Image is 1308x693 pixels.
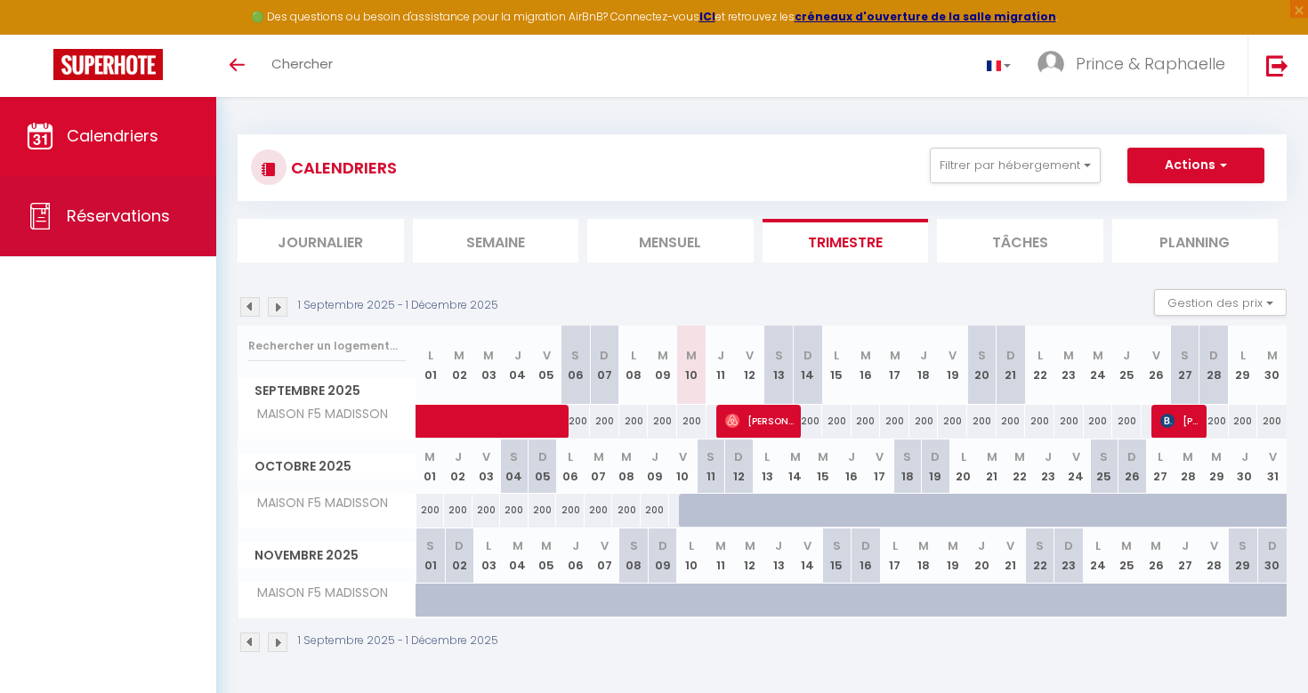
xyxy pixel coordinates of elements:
abbr: L [764,448,770,465]
abbr: S [775,347,783,364]
abbr: J [978,537,985,554]
th: 08 [619,326,649,405]
abbr: D [658,537,667,554]
th: 10 [677,326,706,405]
div: 200 [1257,405,1287,438]
abbr: L [1240,347,1246,364]
th: 18 [909,528,939,583]
abbr: J [848,448,855,465]
th: 20 [967,326,997,405]
li: Tâches [937,219,1103,262]
th: 03 [474,326,504,405]
abbr: S [426,537,434,554]
th: 24 [1062,439,1090,494]
li: Planning [1112,219,1279,262]
abbr: S [833,537,841,554]
div: 200 [677,405,706,438]
th: 19 [938,528,967,583]
th: 18 [893,439,922,494]
th: 15 [822,528,852,583]
abbr: L [1095,537,1101,554]
abbr: M [987,448,997,465]
p: 1 Septembre 2025 - 1 Décembre 2025 [298,297,498,314]
th: 13 [764,326,794,405]
th: 19 [938,326,967,405]
th: 30 [1257,326,1287,405]
div: 200 [612,494,641,527]
abbr: M [1151,537,1161,554]
a: créneaux d'ouverture de la salle migration [795,9,1056,24]
th: 12 [735,326,764,405]
abbr: M [454,347,464,364]
th: 17 [880,326,909,405]
span: Prince & Raphaelle [1076,52,1225,75]
a: ICI [699,9,715,24]
div: 200 [880,405,909,438]
abbr: J [717,347,724,364]
abbr: M [1211,448,1222,465]
span: [PERSON_NAME] [1160,404,1199,438]
th: 09 [641,439,669,494]
th: 19 [922,439,950,494]
div: 200 [1054,405,1084,438]
abbr: V [1152,347,1160,364]
abbr: M [1183,448,1193,465]
span: Calendriers [67,125,158,147]
input: Rechercher un logement... [248,330,406,362]
abbr: J [1182,537,1189,554]
th: 13 [764,528,794,583]
th: 17 [866,439,894,494]
abbr: L [568,448,573,465]
p: 1 Septembre 2025 - 1 Décembre 2025 [298,633,498,649]
th: 12 [725,439,754,494]
abbr: V [1210,537,1218,554]
th: 23 [1054,326,1084,405]
th: 02 [445,528,474,583]
abbr: M [1014,448,1025,465]
th: 03 [474,528,504,583]
th: 23 [1054,528,1084,583]
li: Trimestre [763,219,929,262]
h3: CALENDRIERS [287,148,397,188]
button: Ouvrir le widget de chat LiveChat [14,7,68,60]
abbr: D [455,537,464,554]
abbr: D [600,347,609,364]
abbr: J [1045,448,1052,465]
abbr: L [1158,448,1163,465]
span: Chercher [271,54,333,73]
abbr: V [1072,448,1080,465]
div: 200 [641,494,669,527]
abbr: D [1268,537,1277,554]
abbr: S [571,347,579,364]
th: 16 [852,528,881,583]
th: 07 [590,326,619,405]
div: 200 [1025,405,1054,438]
li: Mensuel [587,219,754,262]
abbr: M [1121,537,1132,554]
th: 14 [781,439,810,494]
th: 05 [532,326,561,405]
abbr: M [621,448,632,465]
th: 06 [561,528,591,583]
th: 30 [1257,528,1287,583]
img: Super Booking [53,49,163,80]
th: 05 [529,439,557,494]
div: 200 [648,405,677,438]
th: 20 [967,528,997,583]
a: ... Prince & Raphaelle [1024,35,1247,97]
div: 200 [1112,405,1142,438]
th: 07 [590,528,619,583]
abbr: V [746,347,754,364]
div: 200 [997,405,1026,438]
div: 200 [1229,405,1258,438]
abbr: D [1006,347,1015,364]
th: 11 [706,326,736,405]
div: 200 [529,494,557,527]
th: 24 [1084,528,1113,583]
abbr: J [455,448,462,465]
abbr: M [790,448,801,465]
span: [PERSON_NAME] [725,404,794,438]
abbr: L [631,347,636,364]
th: 21 [978,439,1006,494]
